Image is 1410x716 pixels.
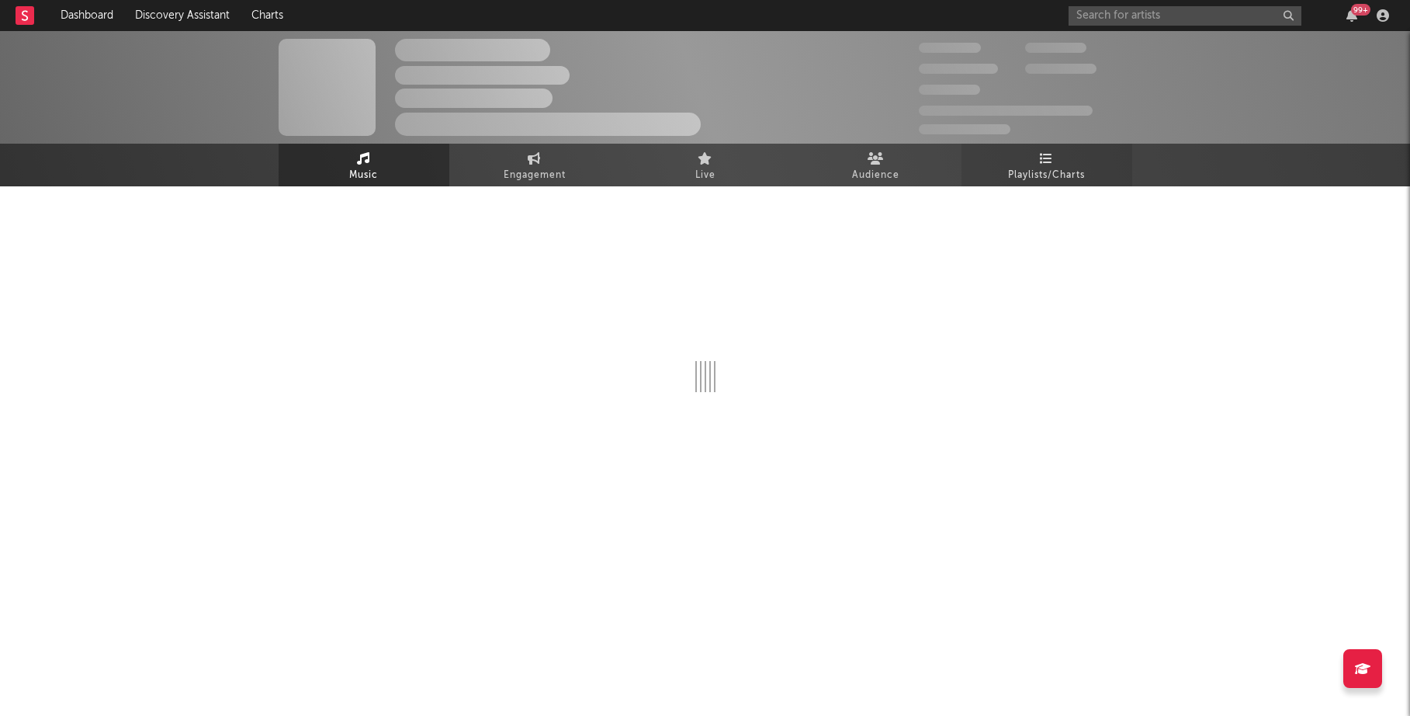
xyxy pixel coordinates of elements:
[919,43,981,53] span: 300,000
[1025,43,1086,53] span: 100,000
[1351,4,1370,16] div: 99 +
[961,144,1132,186] a: Playlists/Charts
[919,85,980,95] span: 100,000
[919,106,1093,116] span: 50,000,000 Monthly Listeners
[349,166,378,185] span: Music
[791,144,961,186] a: Audience
[1346,9,1357,22] button: 99+
[919,64,998,74] span: 50,000,000
[1025,64,1096,74] span: 1,000,000
[449,144,620,186] a: Engagement
[620,144,791,186] a: Live
[852,166,899,185] span: Audience
[1008,166,1085,185] span: Playlists/Charts
[1069,6,1301,26] input: Search for artists
[279,144,449,186] a: Music
[919,124,1010,134] span: Jump Score: 85.0
[695,166,715,185] span: Live
[504,166,566,185] span: Engagement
